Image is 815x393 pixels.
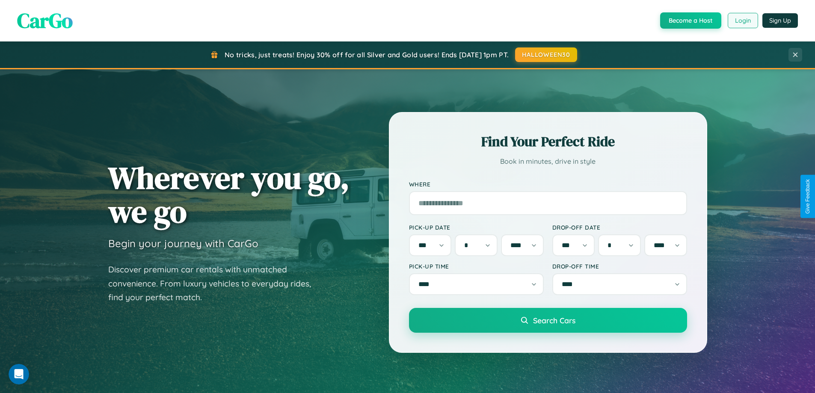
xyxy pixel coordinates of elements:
[409,308,687,333] button: Search Cars
[805,179,811,214] div: Give Feedback
[9,364,29,384] iframe: Intercom live chat
[762,13,798,28] button: Sign Up
[225,50,509,59] span: No tricks, just treats! Enjoy 30% off for all Silver and Gold users! Ends [DATE] 1pm PT.
[108,263,322,304] p: Discover premium car rentals with unmatched convenience. From luxury vehicles to everyday rides, ...
[108,161,350,228] h1: Wherever you go, we go
[409,155,687,168] p: Book in minutes, drive in style
[552,263,687,270] label: Drop-off Time
[533,316,575,325] span: Search Cars
[728,13,758,28] button: Login
[409,180,687,188] label: Where
[409,224,544,231] label: Pick-up Date
[409,263,544,270] label: Pick-up Time
[108,237,258,250] h3: Begin your journey with CarGo
[515,47,577,62] button: HALLOWEEN30
[552,224,687,231] label: Drop-off Date
[17,6,73,35] span: CarGo
[660,12,721,29] button: Become a Host
[409,132,687,151] h2: Find Your Perfect Ride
